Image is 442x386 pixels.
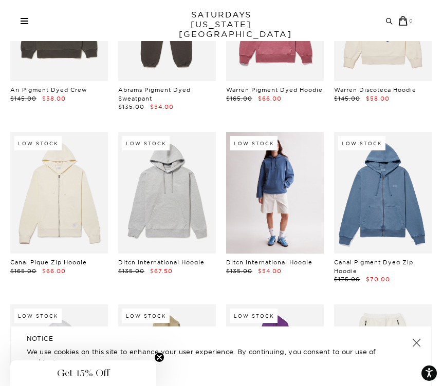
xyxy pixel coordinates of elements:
[122,136,170,150] div: Low Stock
[334,86,416,93] a: Warren Discoteca Hoodie
[118,86,191,102] a: Abrams Pigment Dyed Sweatpant
[10,86,87,93] a: Ari Pigment Dyed Crew
[230,308,278,323] div: Low Stock
[226,86,323,93] a: Warren Pigment Dyed Hoodie
[10,360,156,386] div: Get 15% OffClose teaser
[179,10,264,39] a: SATURDAYS[US_STATE][GEOGRAPHIC_DATA]
[334,259,413,275] a: Canal Pigment Dyed Zip Hoodie
[14,136,62,150] div: Low Stock
[226,267,252,275] span: $135.00
[27,346,416,367] p: We use cookies on this site to enhance your user experience. By continuing, you consent to our us...
[409,18,414,24] small: 0
[10,267,36,275] span: $165.00
[14,308,62,323] div: Low Stock
[398,16,414,26] a: 0
[53,358,93,366] a: Learn more
[338,136,385,150] div: Low Stock
[154,352,164,362] button: Close teaser
[150,103,174,110] span: $54.00
[258,95,282,102] span: $66.00
[42,95,66,102] span: $58.00
[27,334,416,343] h5: NOTICE
[366,95,390,102] span: $58.00
[122,308,170,323] div: Low Stock
[118,103,144,110] span: $135.00
[226,95,252,102] span: $165.00
[366,276,390,283] span: $70.00
[118,259,205,266] a: Ditch International Hoodie
[10,259,87,266] a: Canal Pique Zip Hoodie
[226,259,312,266] a: Ditch International Hoodie
[258,267,282,275] span: $54.00
[42,267,66,275] span: $66.00
[118,267,144,275] span: $135.00
[57,367,109,379] span: Get 15% Off
[230,136,278,150] div: Low Stock
[334,95,360,102] span: $145.00
[10,95,36,102] span: $145.00
[150,267,173,275] span: $67.50
[334,276,360,283] span: $175.00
